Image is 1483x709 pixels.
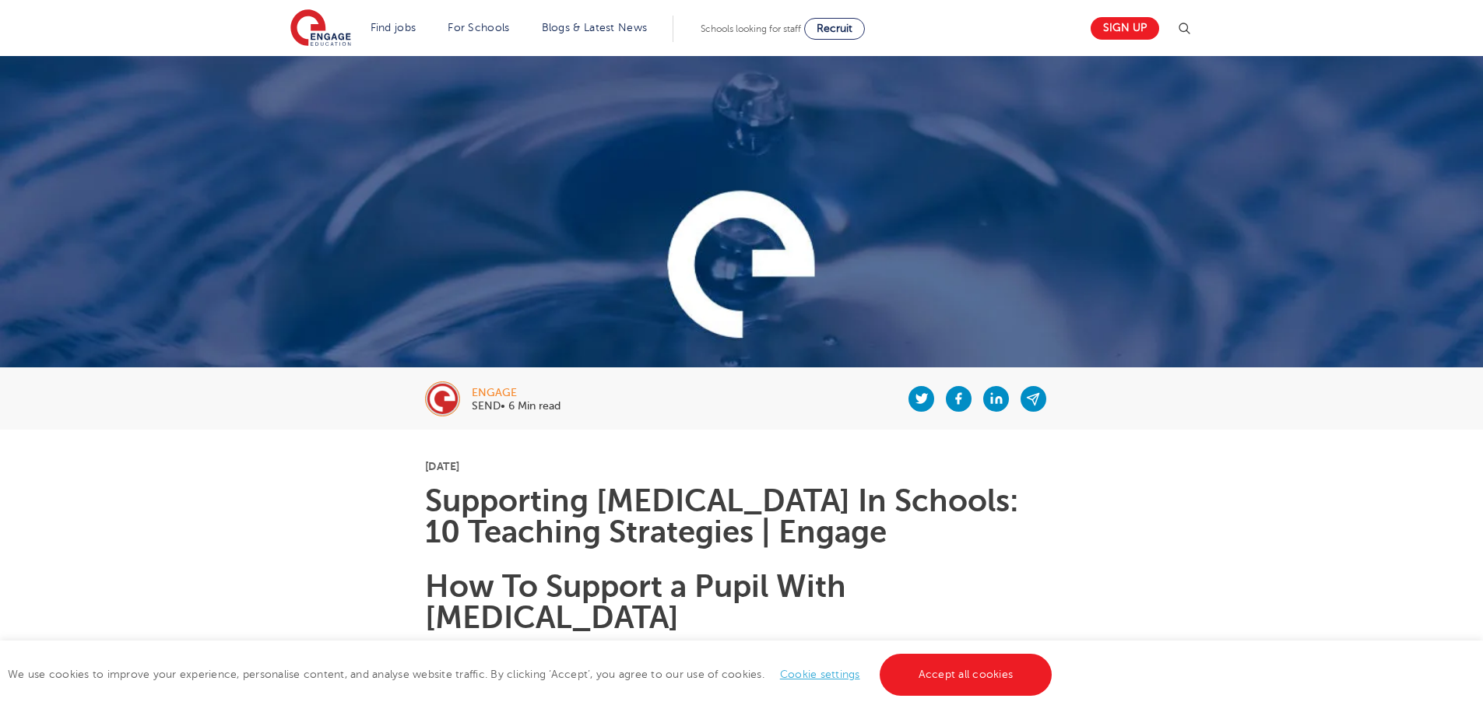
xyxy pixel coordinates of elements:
p: SEND• 6 Min read [472,401,561,412]
span: Schools looking for staff [701,23,801,34]
img: Engage Education [290,9,351,48]
p: [DATE] [425,461,1058,472]
a: Sign up [1091,17,1159,40]
span: We use cookies to improve your experience, personalise content, and analyse website traffic. By c... [8,669,1056,680]
a: Recruit [804,18,865,40]
div: engage [472,388,561,398]
span: Recruit [817,23,852,34]
a: Cookie settings [780,669,860,680]
a: For Schools [448,22,509,33]
a: Find jobs [371,22,416,33]
a: Blogs & Latest News [542,22,648,33]
h1: Supporting [MEDICAL_DATA] In Schools: 10 Teaching Strategies | Engage [425,486,1058,548]
b: How To Support a Pupil With [MEDICAL_DATA] [425,569,846,635]
a: Accept all cookies [880,654,1053,696]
